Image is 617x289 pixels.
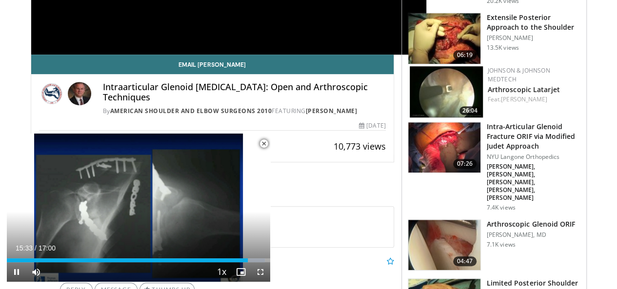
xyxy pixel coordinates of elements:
[487,122,580,151] h3: Intra-Articular Glenoid Fracture ORIF via Modified Judet Approach
[488,66,550,83] a: Johnson & Johnson MedTech
[231,262,251,282] button: Enable picture-in-picture mode
[26,262,46,282] button: Mute
[39,244,56,252] span: 17:00
[488,95,578,104] div: Feat.
[487,241,516,249] p: 7.1K views
[487,231,576,239] p: [PERSON_NAME], MD
[7,258,270,262] div: Progress Bar
[410,66,483,117] img: 1r0G9UHG_T5JX3EH4xMDoxOjBrO-I4W8.150x105_q85_crop-smart_upscale.jpg
[487,13,580,32] h3: Extensile Posterior Approach to the Shoulder
[31,55,394,74] a: Email [PERSON_NAME]
[212,262,231,282] button: Playback Rate
[7,262,26,282] button: Pause
[306,107,358,115] a: [PERSON_NAME]
[501,95,547,103] a: [PERSON_NAME]
[453,50,477,60] span: 06:19
[359,121,385,130] div: [DATE]
[410,66,483,117] a: 26:04
[487,44,519,52] p: 13.5K views
[488,85,560,94] a: Arthroscopic Latarjet
[459,106,480,115] span: 26:04
[103,107,386,116] div: By FEATURING
[487,163,580,202] p: [PERSON_NAME], [PERSON_NAME], [PERSON_NAME], [PERSON_NAME], [PERSON_NAME]
[408,122,480,173] img: 1a023524-a875-444c-961f-afcdfc0c78e2.150x105_q85_crop-smart_upscale.jpg
[251,262,270,282] button: Fullscreen
[408,13,480,64] img: 62ee2ea4-b2af-4bbb-a20f-cc4cb1de2535.150x105_q85_crop-smart_upscale.jpg
[68,82,91,105] img: Avatar
[487,219,576,229] h3: Arthroscopic Glenoid ORIF
[408,220,480,270] img: rQqFhpGihXXoLKSn4xMDoxOjB1O8AjAz.150x105_q85_crop-smart_upscale.jpg
[334,140,386,152] span: 10,773 views
[110,107,272,115] a: American Shoulder and Elbow Surgeons 2010
[103,82,386,103] h4: Intraarticular Glenoid [MEDICAL_DATA]: Open and Arthroscopic Techniques
[35,244,37,252] span: /
[487,153,580,161] p: NYU Langone Orthopedics
[408,13,580,64] a: 06:19 Extensile Posterior Approach to the Shoulder [PERSON_NAME] 13.5K views
[408,219,580,271] a: 04:47 Arthroscopic Glenoid ORIF [PERSON_NAME], MD 7.1K views
[7,134,270,282] video-js: Video Player
[408,122,580,212] a: 07:26 Intra-Articular Glenoid Fracture ORIF via Modified Judet Approach NYU Langone Orthopedics [...
[487,204,516,212] p: 7.4K views
[453,159,477,169] span: 07:26
[254,134,274,154] button: Close
[487,34,580,42] p: [PERSON_NAME]
[453,256,477,266] span: 04:47
[39,82,64,105] img: American Shoulder and Elbow Surgeons 2010
[16,244,33,252] span: 15:33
